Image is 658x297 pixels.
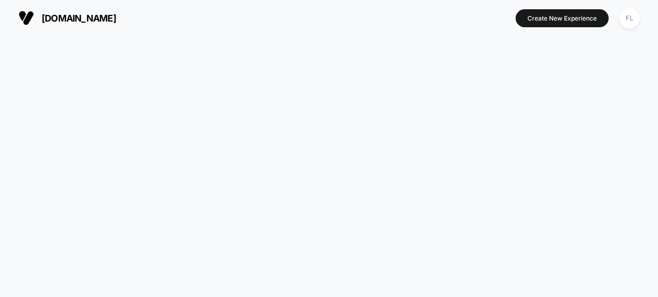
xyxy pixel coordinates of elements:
div: FL [619,8,639,28]
span: [DOMAIN_NAME] [42,13,116,24]
button: FL [616,8,643,29]
button: Create New Experience [516,9,609,27]
button: [DOMAIN_NAME] [15,10,119,26]
img: Visually logo [19,10,34,26]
